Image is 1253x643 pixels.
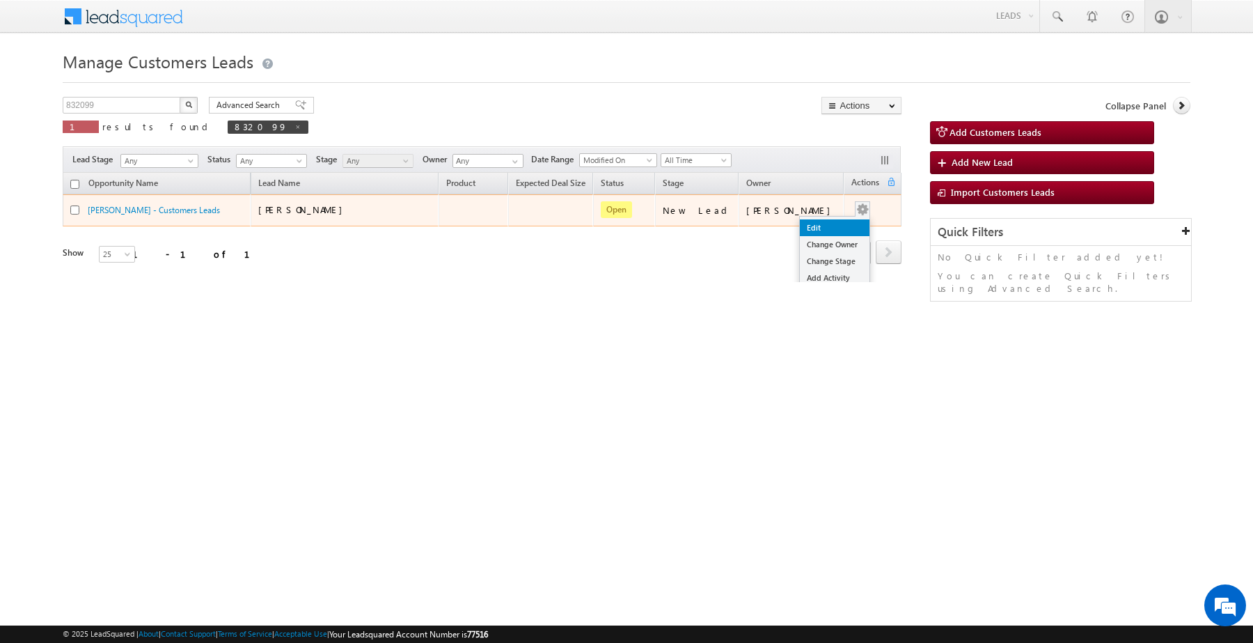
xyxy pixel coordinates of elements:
span: Actions [844,175,886,193]
a: Any [342,154,413,168]
span: Any [237,155,303,167]
span: Any [121,155,194,167]
p: You can create Quick Filters using Advanced Search. [938,270,1184,295]
span: Add Customers Leads [949,126,1041,138]
div: Quick Filters [931,219,1191,246]
a: Stage [656,176,691,194]
a: Opportunity Name [81,176,165,194]
div: [PERSON_NAME] [746,204,837,217]
span: © 2025 LeadSquared | | | | | [63,628,488,641]
span: Modified On [580,154,652,166]
span: results found [102,121,213,132]
div: New Lead [663,204,732,217]
input: Check all records [70,180,79,189]
span: Lead Name [251,176,307,194]
a: Modified On [579,153,657,167]
a: Expected Deal Size [509,176,592,194]
span: [PERSON_NAME] [258,203,349,215]
a: [PERSON_NAME] - Customers Leads [88,205,220,215]
p: No Quick Filter added yet! [938,251,1184,263]
a: next [876,242,901,264]
span: 25 [100,248,136,261]
span: Product [446,178,475,188]
textarea: Type your message and hit 'Enter' [18,129,254,417]
span: Owner [746,178,771,188]
span: 1 [70,121,92,132]
span: All Time [661,154,727,166]
input: Type to Search [452,154,523,168]
span: Owner [423,153,452,166]
a: About [139,629,159,638]
span: Your Leadsquared Account Number is [329,629,488,640]
a: Any [120,154,198,168]
span: Open [601,201,632,218]
span: Date Range [531,153,579,166]
div: 1 - 1 of 1 [132,246,267,262]
a: Any [236,154,307,168]
img: d_60004797649_company_0_60004797649 [24,73,58,91]
div: Minimize live chat window [228,7,262,40]
span: Expected Deal Size [516,178,585,188]
a: Add Activity [800,270,869,286]
img: Search [185,101,192,108]
a: Edit [800,219,869,236]
span: Advanced Search [216,99,284,111]
a: All Time [661,153,732,167]
span: 832099 [235,121,287,132]
a: Show All Items [505,155,522,169]
div: Show [63,247,88,259]
span: Opportunity Name [88,178,158,188]
div: Chat with us now [72,73,234,91]
span: Any [343,155,409,167]
a: Change Owner [800,236,869,253]
span: Collapse Panel [1105,100,1166,112]
a: Change Stage [800,253,869,270]
span: 77516 [467,629,488,640]
span: next [876,240,901,264]
span: Stage [316,153,342,166]
span: Manage Customers Leads [63,50,253,72]
a: Status [594,176,631,194]
span: Status [207,153,236,166]
span: Stage [663,178,684,188]
a: Contact Support [161,629,216,638]
button: Actions [821,97,901,114]
a: 25 [99,246,135,263]
a: Acceptable Use [274,629,327,638]
span: Add New Lead [952,156,1013,168]
em: Start Chat [189,429,253,448]
a: Terms of Service [218,629,272,638]
span: Lead Stage [72,153,118,166]
span: Import Customers Leads [951,186,1055,198]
